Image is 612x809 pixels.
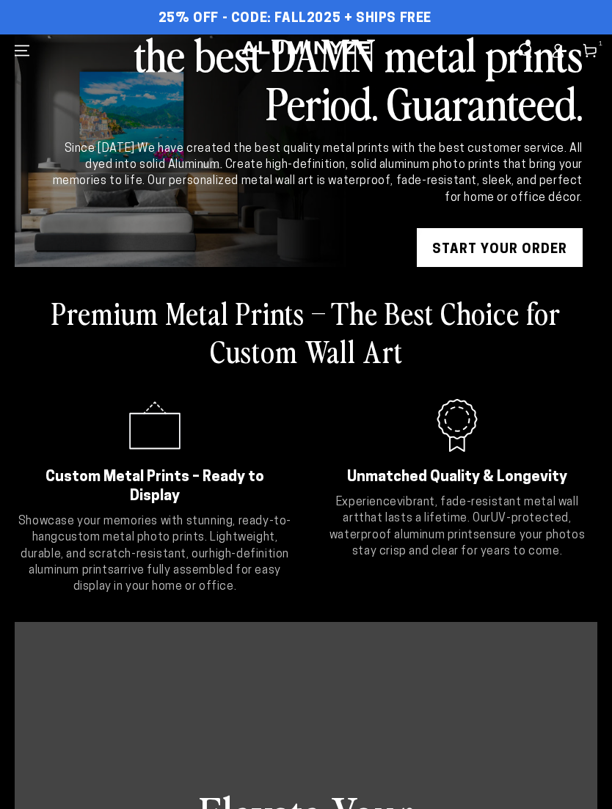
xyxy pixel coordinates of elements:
[159,11,431,27] span: 25% OFF - Code: FALL2025 + Ships Free
[509,34,542,67] summary: Search our site
[15,293,597,370] h2: Premium Metal Prints – The Best Choice for Custom Wall Art
[33,468,277,506] h2: Custom Metal Prints – Ready to Display
[50,141,583,207] div: Since [DATE] We have created the best quality metal prints with the best customer service. All dy...
[6,34,38,67] summary: Menu
[329,513,572,541] strong: UV-protected, waterproof aluminum prints
[317,494,597,560] p: Experience that lasts a lifetime. Our ensure your photos stay crisp and clear for years to come.
[343,497,578,524] strong: vibrant, fade-resistant metal wall art
[335,468,579,487] h2: Unmatched Quality & Longevity
[240,40,372,62] img: Aluminyze
[15,513,295,596] p: Showcase your memories with stunning, ready-to-hang . Lightweight, durable, and scratch-resistant...
[417,228,583,272] a: START YOUR Order
[599,39,603,49] span: 1
[50,29,583,126] h2: the best DAMN metal prints Period. Guaranteed.
[58,532,205,543] strong: custom metal photo prints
